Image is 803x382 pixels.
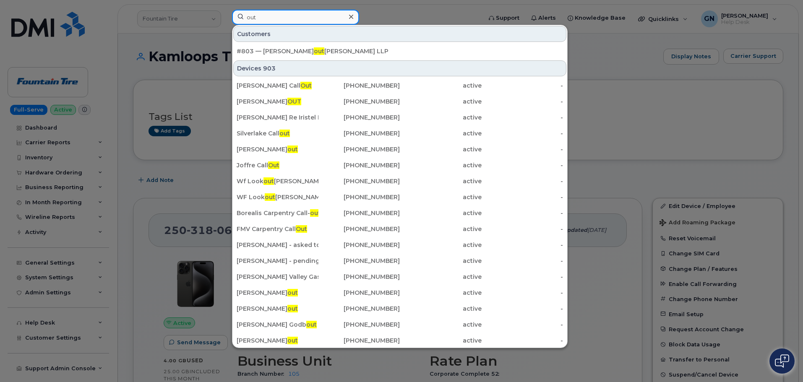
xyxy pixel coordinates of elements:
span: Out [296,225,307,233]
div: active [400,320,482,329]
div: Devices [233,60,566,76]
div: - [482,273,563,281]
div: - [482,177,563,185]
span: out [310,209,321,217]
a: [PERSON_NAME]OUT[PHONE_NUMBER]active- [233,94,566,109]
a: [PERSON_NAME] - pending port[PHONE_NUMBER]active- [233,253,566,268]
div: - [482,336,563,345]
div: active [400,161,482,169]
a: FMV Carpentry CallOut[PHONE_NUMBER]active- [233,221,566,236]
div: active [400,145,482,153]
div: active [400,304,482,313]
div: [PERSON_NAME] - asked to port [237,241,318,249]
span: out [306,321,317,328]
div: #803 — [PERSON_NAME] [PERSON_NAME] LLP [237,47,563,55]
div: - [482,225,563,233]
div: [PERSON_NAME] [237,336,318,345]
div: [PHONE_NUMBER] [318,145,400,153]
div: active [400,336,482,345]
div: active [400,257,482,265]
div: - [482,257,563,265]
span: 903 [263,64,276,73]
div: [PHONE_NUMBER] [318,193,400,201]
div: active [400,225,482,233]
a: Silverlake Callout[PHONE_NUMBER]active- [233,126,566,141]
div: active [400,288,482,297]
div: [PERSON_NAME] - pending port [237,257,318,265]
div: Silverlake Call [237,129,318,138]
div: - [482,97,563,106]
img: Open chat [775,354,789,368]
div: [PERSON_NAME] [237,288,318,297]
span: out [287,305,298,312]
a: Joffre CallOut[PHONE_NUMBER]active- [233,158,566,173]
div: [PHONE_NUMBER] [318,209,400,217]
a: WF Lookout[PERSON_NAME][PHONE_NUMBER]active- [233,190,566,205]
div: - [482,193,563,201]
div: [PHONE_NUMBER] [318,273,400,281]
div: - [482,81,563,90]
div: active [400,129,482,138]
a: [PERSON_NAME]out[PHONE_NUMBER]active- [233,301,566,316]
a: [PERSON_NAME]out[PHONE_NUMBER]active- [233,142,566,157]
span: out [265,193,275,201]
div: active [400,209,482,217]
div: - [482,288,563,297]
div: [PERSON_NAME] Call [237,81,318,90]
div: active [400,193,482,201]
div: active [400,81,482,90]
span: out [314,47,324,55]
a: Borealis Carpentry Call-outPhone[PHONE_NUMBER]active- [233,205,566,221]
a: [PERSON_NAME] Re Iristel Port-.[PHONE_NUMBER]active- [233,110,566,125]
div: active [400,177,482,185]
span: Out [300,82,312,89]
div: [PHONE_NUMBER] [318,320,400,329]
div: [PHONE_NUMBER] [318,97,400,106]
div: [PHONE_NUMBER] [318,225,400,233]
div: [PERSON_NAME] Re Iristel Port- . [237,113,318,122]
div: [PHONE_NUMBER] [318,336,400,345]
div: [PHONE_NUMBER] [318,304,400,313]
div: Customers [233,26,566,42]
a: Wf Lookout[PERSON_NAME][PHONE_NUMBER]active- [233,174,566,189]
div: active [400,97,482,106]
div: [PHONE_NUMBER] [318,81,400,90]
span: out [279,130,290,137]
div: [PHONE_NUMBER] [318,257,400,265]
span: OUT [287,98,301,105]
div: [PERSON_NAME] [237,145,318,153]
div: - [482,320,563,329]
div: - [482,209,563,217]
span: out [263,177,274,185]
div: [PERSON_NAME] Valley Gas Call [237,273,318,281]
a: [PERSON_NAME]out[PHONE_NUMBER]active- [233,333,566,348]
div: active [400,273,482,281]
div: - [482,304,563,313]
div: active [400,113,482,122]
div: active [400,241,482,249]
a: [PERSON_NAME] Godbout[PHONE_NUMBER]active- [233,317,566,332]
a: [PERSON_NAME] Valley Gas Call[PHONE_NUMBER]active- [233,269,566,284]
div: [PHONE_NUMBER] [318,241,400,249]
div: WF Look [PERSON_NAME] [237,193,318,201]
span: out [287,289,298,296]
div: [PERSON_NAME] [237,97,318,106]
a: [PERSON_NAME]out[PHONE_NUMBER]active- [233,285,566,300]
a: [PERSON_NAME] - asked to port[PHONE_NUMBER]active- [233,237,566,252]
div: [PERSON_NAME] Godb [237,320,318,329]
span: out [287,146,298,153]
div: [PHONE_NUMBER] [318,288,400,297]
div: [PHONE_NUMBER] [318,129,400,138]
div: - [482,129,563,138]
div: [PHONE_NUMBER] [318,113,400,122]
div: [PERSON_NAME] [237,304,318,313]
div: - [482,161,563,169]
a: [PERSON_NAME] CallOut[PHONE_NUMBER]active- [233,78,566,93]
div: [PHONE_NUMBER] [318,177,400,185]
span: out [287,337,298,344]
div: - [482,241,563,249]
div: - [482,145,563,153]
span: Out [268,161,279,169]
div: Borealis Carpentry Call- Phone [237,209,318,217]
div: [PHONE_NUMBER] [318,161,400,169]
